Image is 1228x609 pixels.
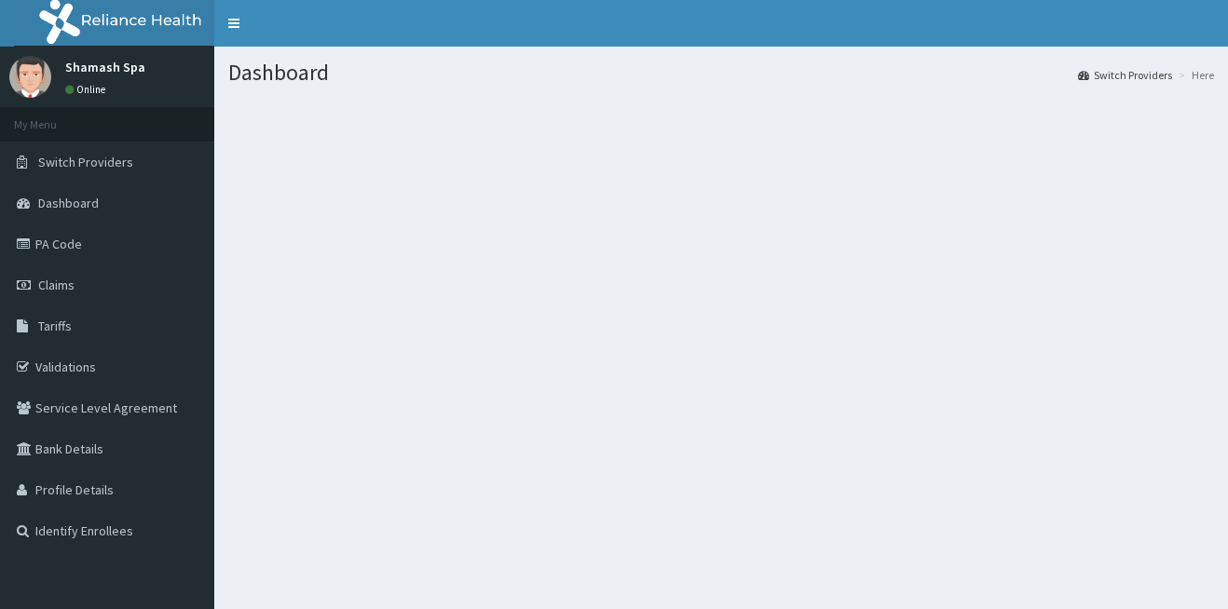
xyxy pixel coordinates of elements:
[1078,67,1172,83] a: Switch Providers
[228,61,1214,85] h1: Dashboard
[38,277,75,293] span: Claims
[38,154,133,170] span: Switch Providers
[65,61,145,74] p: Shamash Spa
[65,83,110,96] a: Online
[1174,67,1214,83] li: Here
[38,318,72,334] span: Tariffs
[9,56,51,98] img: User Image
[38,195,99,211] span: Dashboard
